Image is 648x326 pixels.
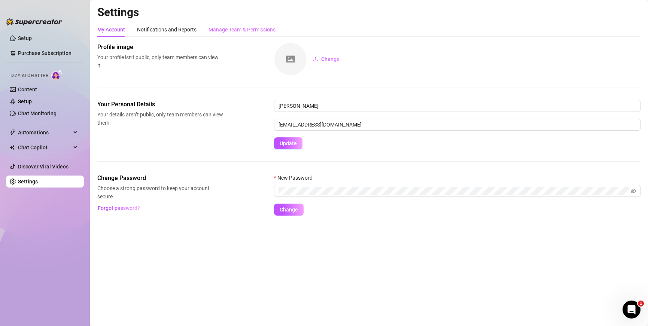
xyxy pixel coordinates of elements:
[623,301,641,319] iframe: Intercom live chat
[18,47,78,59] a: Purchase Subscription
[18,179,38,185] a: Settings
[97,43,223,52] span: Profile image
[51,69,63,80] img: AI Chatter
[97,202,140,214] button: Forgot password?
[18,110,57,116] a: Chat Monitoring
[18,35,32,41] a: Setup
[638,301,644,307] span: 1
[97,174,223,183] span: Change Password
[97,25,125,34] div: My Account
[97,100,223,109] span: Your Personal Details
[209,25,276,34] div: Manage Team & Permissions
[97,5,641,19] h2: Settings
[18,127,71,138] span: Automations
[274,174,317,182] label: New Password
[18,164,69,170] a: Discover Viral Videos
[279,187,629,195] input: New Password
[274,204,304,216] button: Change
[280,140,297,146] span: Update
[274,43,307,75] img: square-placeholder.png
[321,56,340,62] span: Change
[280,207,298,213] span: Change
[274,137,302,149] button: Update
[6,18,62,25] img: logo-BBDzfeDw.svg
[97,53,223,70] span: Your profile isn’t public, only team members can view it.
[313,57,318,62] span: upload
[97,184,223,201] span: Choose a strong password to keep your account secure.
[307,53,346,65] button: Change
[18,98,32,104] a: Setup
[97,110,223,127] span: Your details aren’t public, only team members can view them.
[10,145,15,150] img: Chat Copilot
[10,72,48,79] span: Izzy AI Chatter
[98,205,140,211] span: Forgot password?
[137,25,197,34] div: Notifications and Reports
[18,86,37,92] a: Content
[18,141,71,153] span: Chat Copilot
[274,100,641,112] input: Enter name
[631,188,636,194] span: eye-invisible
[10,130,16,135] span: thunderbolt
[274,119,641,131] input: Enter new email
